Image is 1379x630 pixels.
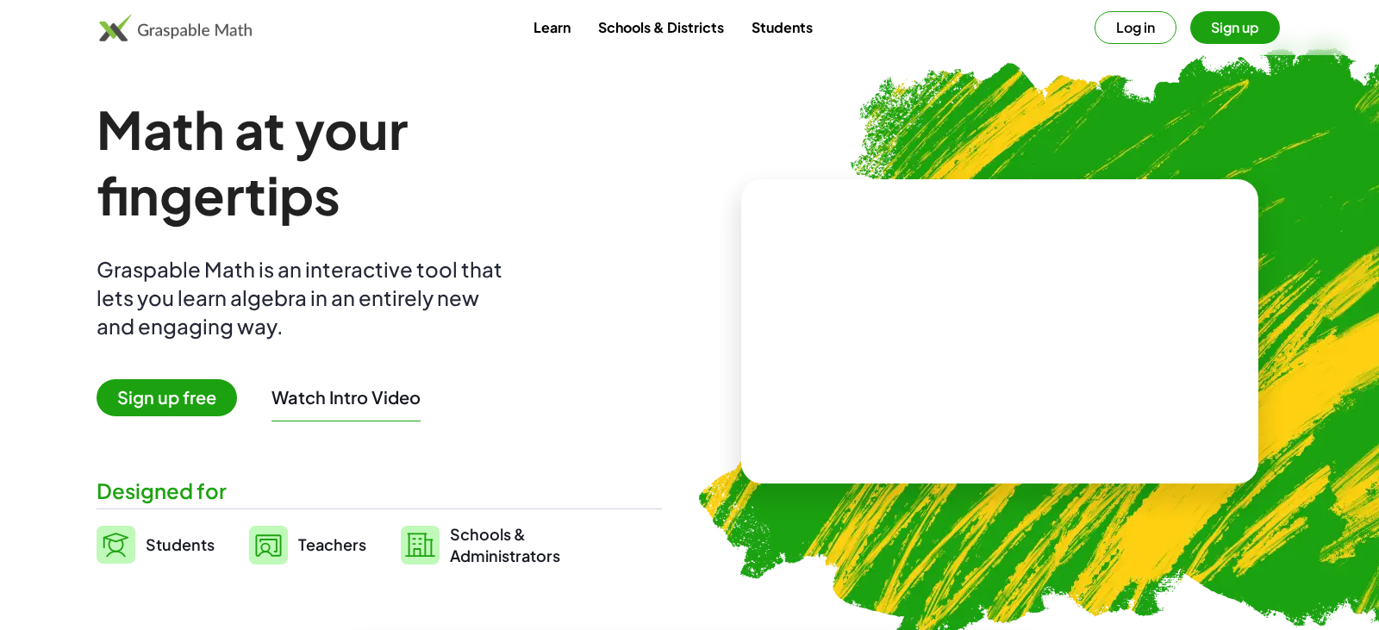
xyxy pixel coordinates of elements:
a: Students [738,11,827,43]
div: Graspable Math is an interactive tool that lets you learn algebra in an entirely new and engaging... [97,255,510,340]
h1: Math at your fingertips [97,97,645,228]
span: Teachers [298,534,366,554]
a: Teachers [249,523,366,566]
button: Watch Intro Video [271,386,421,409]
span: Schools & Administrators [450,523,560,566]
button: Sign up [1190,11,1280,44]
img: svg%3e [97,526,135,564]
a: Students [97,523,215,566]
a: Learn [520,11,584,43]
img: svg%3e [401,526,440,565]
img: svg%3e [249,526,288,565]
a: Schools &Administrators [401,523,560,566]
span: Students [146,534,215,554]
button: Log in [1095,11,1176,44]
a: Schools & Districts [584,11,738,43]
div: Designed for [97,477,662,505]
video: What is this? This is dynamic math notation. Dynamic math notation plays a central role in how Gr... [870,267,1129,396]
span: Sign up free [97,379,237,416]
